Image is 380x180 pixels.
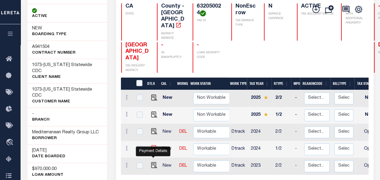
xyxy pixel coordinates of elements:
[32,172,63,178] p: LOAN AMOUNT
[32,154,65,160] p: DATE BOARDED
[160,90,177,107] td: New
[264,95,268,99] img: Star.svg
[32,50,76,56] p: Contract Number
[268,12,290,21] p: SERVICE OVERRIDE
[160,141,177,158] td: New
[125,64,150,73] p: DELINQUENT AGENCY
[125,12,150,16] p: STATE
[197,51,224,60] p: LOAN SEVERITY CODE
[160,158,177,175] td: New
[293,107,302,124] td: -
[32,63,92,73] span: [US_STATE] Statewide CDC
[32,129,99,135] h3: Mediterranean Realty Group LLC
[247,78,271,90] th: Tax Year: activate to sort column ascending
[197,3,224,16] h4: 632050024
[235,3,257,16] h4: NonEscrow
[32,148,65,154] h3: [DATE]
[229,141,248,158] td: Dtrack
[32,166,63,172] h3: $970,000.00
[32,25,67,32] h3: NEW
[161,32,185,41] p: AGENCY WEBSITE
[248,107,273,124] td: 2025
[248,90,273,107] td: 2025
[301,3,334,10] h4: ACTIVE
[160,124,177,141] td: New
[121,78,132,90] th: &nbsp;&nbsp;&nbsp;&nbsp;&nbsp;&nbsp;&nbsp;&nbsp;&nbsp;&nbsp;
[235,18,257,28] p: TAX SERVICE TYPE
[32,13,47,19] p: ACTIVE
[197,42,199,48] span: -
[32,62,103,74] h3: -
[301,12,334,16] p: TAX ACCOUNT STATUS
[125,42,149,61] span: [GEOGRAPHIC_DATA]
[330,78,354,90] th: BillType: activate to sort column ascending
[32,44,76,50] h3: A941504
[179,147,187,151] a: DEL
[248,141,273,158] td: 2024
[271,78,291,90] th: RType: activate to sort column ascending
[293,141,302,158] td: -
[175,78,188,90] th: WorkQ
[300,78,330,90] th: ReasonCode: activate to sort column ascending
[32,99,103,105] p: CUSTOMER Name
[197,18,224,23] p: TAX ID
[268,3,290,10] h4: N
[160,107,177,124] td: New
[293,124,302,141] td: -
[248,158,273,175] td: 2023
[136,146,170,156] div: Payment Details
[32,87,42,92] span: 1073
[273,141,293,158] td: 1/2
[179,164,187,168] a: DEL
[32,135,99,142] p: Borrower
[273,158,293,175] td: 2/2
[161,51,185,60] p: IN BANKRUPTCY
[132,78,145,90] th: &nbsp;
[273,124,293,141] td: 2/2
[293,90,302,107] td: -
[248,124,273,141] td: 2024
[273,90,293,107] td: 2/2
[32,87,92,98] span: [US_STATE] Statewide CDC
[32,87,103,99] h3: -
[125,3,150,10] h4: CA
[179,130,187,134] a: DEL
[291,78,300,90] th: MPO
[32,32,67,38] p: BOARDING TYPE
[159,78,175,90] th: CAL: activate to sort column ascending
[32,117,50,123] p: Branch
[293,158,302,175] td: -
[229,158,248,175] td: Dtrack
[228,78,247,90] th: Work Type
[229,124,248,141] td: Dtrack
[188,78,229,90] th: Work Status
[145,78,159,90] th: DTLS
[32,111,50,117] h3: -
[32,74,103,80] p: CLIENT Name
[32,63,42,67] span: 1073
[161,42,163,48] span: -
[264,112,268,116] img: Star.svg
[273,107,293,124] td: 1/2
[161,3,185,29] h4: County - [GEOGRAPHIC_DATA]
